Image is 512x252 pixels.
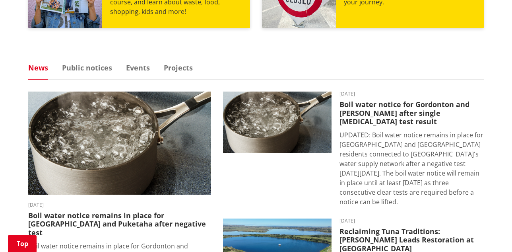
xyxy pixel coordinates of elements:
[223,92,484,207] a: boil water notice gordonton puketaha [DATE] Boil water notice for Gordonton and [PERSON_NAME] aft...
[8,235,37,252] a: Top
[339,100,484,126] h3: Boil water notice for Gordonton and [PERSON_NAME] after single [MEDICAL_DATA] test result
[28,211,211,237] h3: Boil water notice remains in place for [GEOGRAPHIC_DATA] and Puketaha after negative test
[475,219,504,247] iframe: Messenger Launcher
[28,92,211,195] img: boil water notice
[28,203,211,207] time: [DATE]
[62,64,112,71] a: Public notices
[164,64,193,71] a: Projects
[339,219,484,223] time: [DATE]
[339,92,484,96] time: [DATE]
[28,64,48,71] a: News
[339,130,484,207] p: UPDATED: Boil water notice remains in place for [GEOGRAPHIC_DATA] and [GEOGRAPHIC_DATA] residents...
[223,92,332,153] img: boil water notice
[126,64,150,71] a: Events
